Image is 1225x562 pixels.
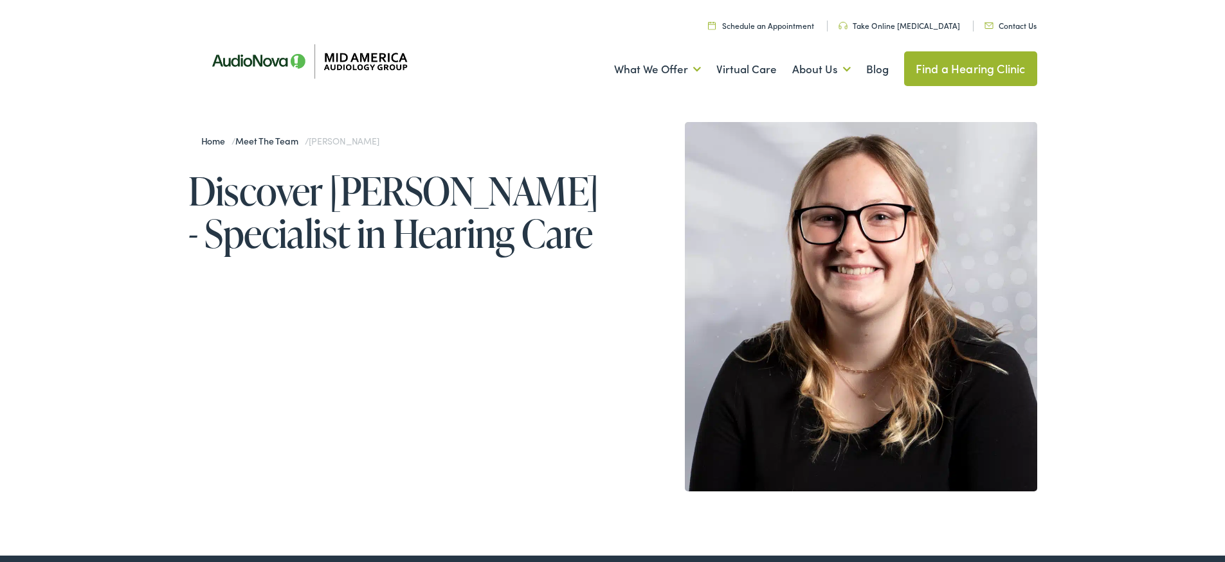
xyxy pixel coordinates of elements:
[201,134,379,147] span: / /
[866,46,889,93] a: Blog
[614,46,701,93] a: What We Offer
[188,170,613,254] h1: Discover [PERSON_NAME] - Specialist in Hearing Care
[708,21,716,30] img: utility icon
[792,46,851,93] a: About Us
[985,22,994,29] img: utility icon
[904,51,1037,86] a: Find a Hearing Clinic
[839,20,960,31] a: Take Online [MEDICAL_DATA]
[309,134,379,147] span: [PERSON_NAME]
[985,20,1037,31] a: Contact Us
[839,22,848,30] img: utility icon
[201,134,231,147] a: Home
[708,20,814,31] a: Schedule an Appointment
[685,122,1037,491] img: Monica Money is a hearing instrument specialist at Mid America Audiology Group in MO.
[716,46,777,93] a: Virtual Care
[235,134,304,147] a: Meet the Team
